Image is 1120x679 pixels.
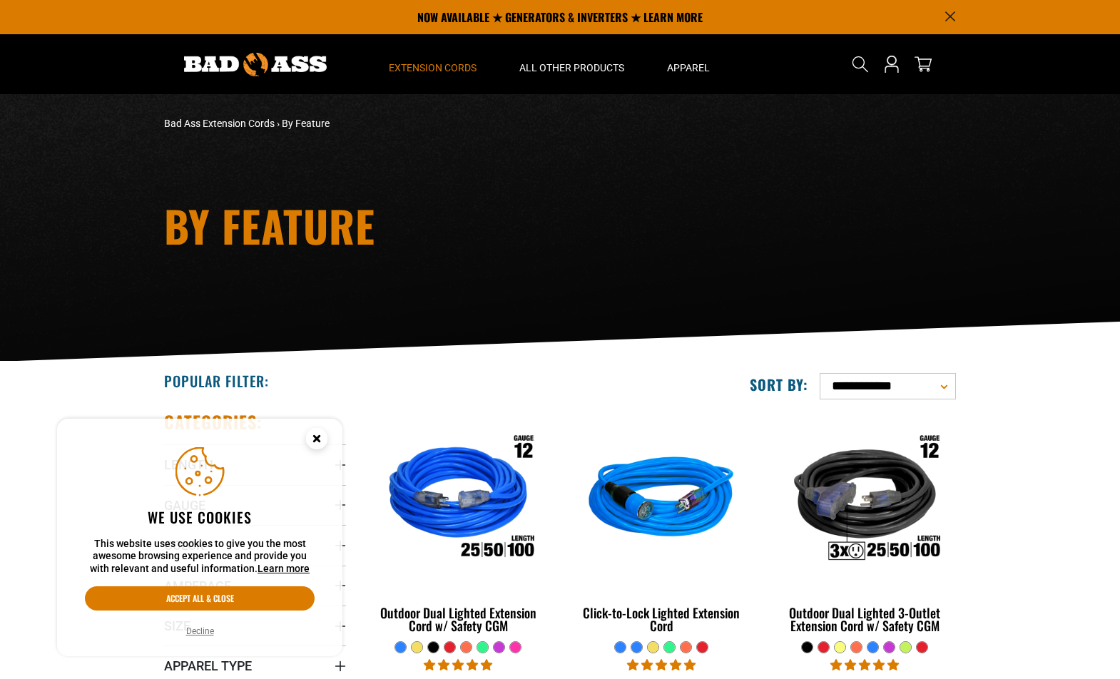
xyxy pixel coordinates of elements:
[182,624,218,638] button: Decline
[258,563,310,574] a: Learn more
[369,418,549,582] img: Outdoor Dual Lighted Extension Cord w/ Safety CGM
[667,61,710,74] span: Apparel
[164,118,275,129] a: Bad Ass Extension Cords
[184,53,327,76] img: Bad Ass Extension Cords
[627,658,696,672] span: 4.87 stars
[367,34,498,94] summary: Extension Cords
[571,411,753,640] a: blue Click-to-Lock Lighted Extension Cord
[277,118,280,129] span: ›
[389,61,477,74] span: Extension Cords
[775,418,954,582] img: Outdoor Dual Lighted 3-Outlet Extension Cord w/ Safety CGM
[282,118,330,129] span: By Feature
[519,61,624,74] span: All Other Products
[164,658,252,674] span: Apparel Type
[774,411,956,640] a: Outdoor Dual Lighted 3-Outlet Extension Cord w/ Safety CGM Outdoor Dual Lighted 3-Outlet Extensio...
[571,606,753,632] div: Click-to-Lock Lighted Extension Cord
[498,34,646,94] summary: All Other Products
[571,418,751,582] img: blue
[85,538,315,576] p: This website uses cookies to give you the most awesome browsing experience and provide you with r...
[164,411,263,433] h2: Categories:
[164,204,685,247] h1: By Feature
[424,658,492,672] span: 4.81 stars
[774,606,956,632] div: Outdoor Dual Lighted 3-Outlet Extension Cord w/ Safety CGM
[750,375,808,394] label: Sort by:
[85,586,315,611] button: Accept all & close
[830,658,899,672] span: 4.80 stars
[164,116,685,131] nav: breadcrumbs
[367,411,549,640] a: Outdoor Dual Lighted Extension Cord w/ Safety CGM Outdoor Dual Lighted Extension Cord w/ Safety CGM
[367,606,549,632] div: Outdoor Dual Lighted Extension Cord w/ Safety CGM
[57,419,342,657] aside: Cookie Consent
[849,53,872,76] summary: Search
[164,372,269,390] h2: Popular Filter:
[646,34,731,94] summary: Apparel
[85,508,315,526] h2: We use cookies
